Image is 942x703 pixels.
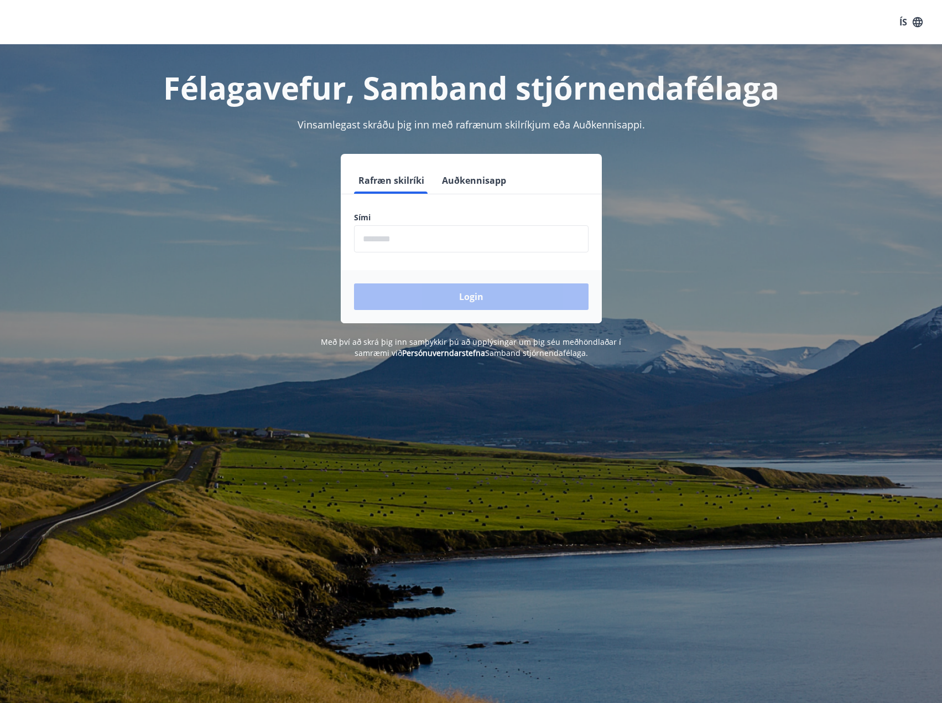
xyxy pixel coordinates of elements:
[438,167,511,194] button: Auðkennisapp
[354,212,589,223] label: Sími
[86,66,856,108] h1: Félagavefur, Samband stjórnendafélaga
[893,12,929,32] button: ÍS
[321,337,621,358] span: Með því að skrá þig inn samþykkir þú að upplýsingar um þig séu meðhöndlaðar í samræmi við Samband...
[298,118,645,131] span: Vinsamlegast skráðu þig inn með rafrænum skilríkjum eða Auðkennisappi.
[354,167,429,194] button: Rafræn skilríki
[402,348,485,358] a: Persónuverndarstefna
